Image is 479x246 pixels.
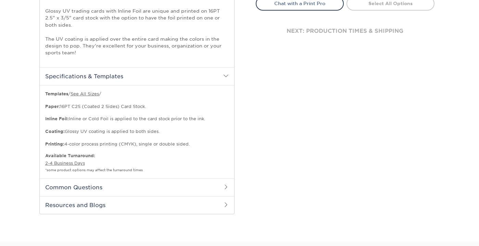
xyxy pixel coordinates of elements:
h2: Specifications & Templates [40,67,234,85]
b: Available Turnaround: [45,153,95,158]
strong: Paper: [45,104,60,109]
strong: Inline Foil: [45,116,69,121]
p: / / 16PT C2S (Coated 2 Sides) Card Stock. Inline or Cold Foil is applied to the card stock prior ... [45,91,229,147]
small: *some product options may affect the turnaround times [45,168,143,172]
strong: Coating: [45,129,65,134]
h2: Common Questions [40,178,234,196]
strong: Printing: [45,141,64,147]
a: 2-4 Business Days [45,161,85,166]
b: Templates [45,91,68,96]
a: See All Sizes [71,91,99,96]
h2: Resources and Blogs [40,196,234,214]
div: next: production times & shipping [256,11,434,52]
